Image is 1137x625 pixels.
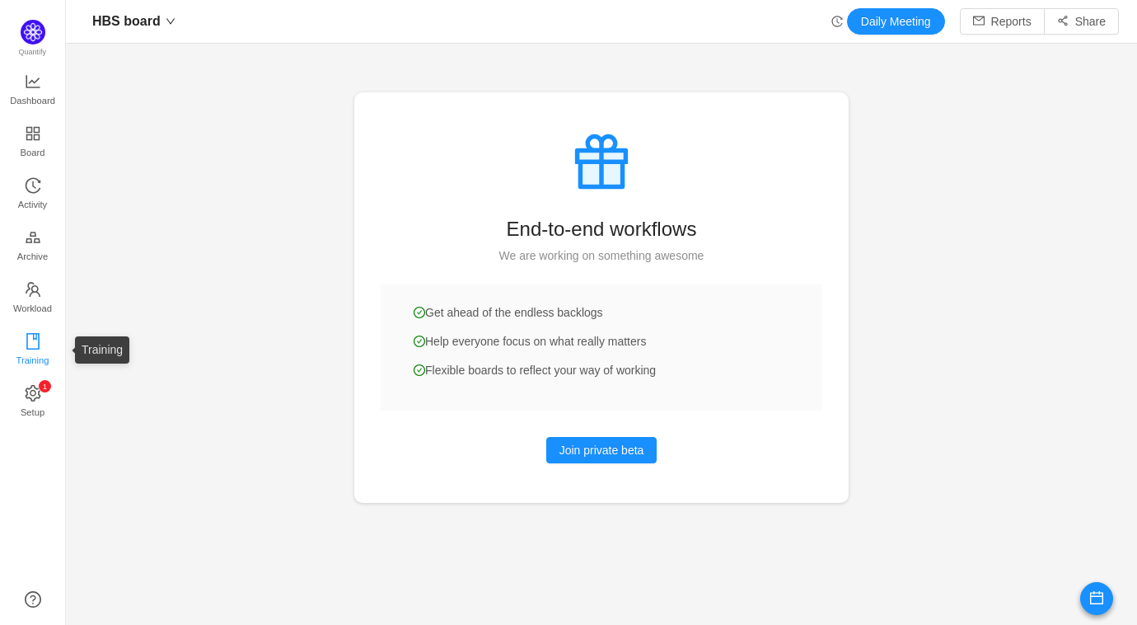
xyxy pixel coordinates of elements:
[25,230,41,263] a: Archive
[18,188,47,221] span: Activity
[546,437,657,463] button: Join private beta
[25,386,41,419] a: icon: settingSetup
[25,281,41,298] i: icon: team
[13,292,52,325] span: Workload
[960,8,1045,35] button: icon: mailReports
[25,334,41,367] a: Training
[25,385,41,402] i: icon: setting
[42,380,46,392] p: 1
[17,240,48,273] span: Archive
[25,178,41,211] a: Activity
[25,177,41,194] i: icon: history
[25,333,41,350] i: icon: book
[1080,582,1113,615] button: icon: calendar
[92,8,161,35] span: HBS board
[16,344,49,377] span: Training
[39,380,51,392] sup: 1
[21,136,45,169] span: Board
[10,84,55,117] span: Dashboard
[21,20,45,45] img: Quantify
[21,396,44,429] span: Setup
[25,73,41,90] i: icon: line-chart
[25,591,41,608] a: icon: question-circle
[25,229,41,246] i: icon: gold
[25,74,41,107] a: Dashboard
[25,125,41,142] i: icon: appstore
[847,8,945,35] button: Daily Meeting
[25,126,41,159] a: Board
[19,48,47,56] span: Quantify
[1044,8,1119,35] button: icon: share-altShare
[166,16,175,26] i: icon: down
[25,282,41,315] a: Workload
[831,16,843,27] i: icon: history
